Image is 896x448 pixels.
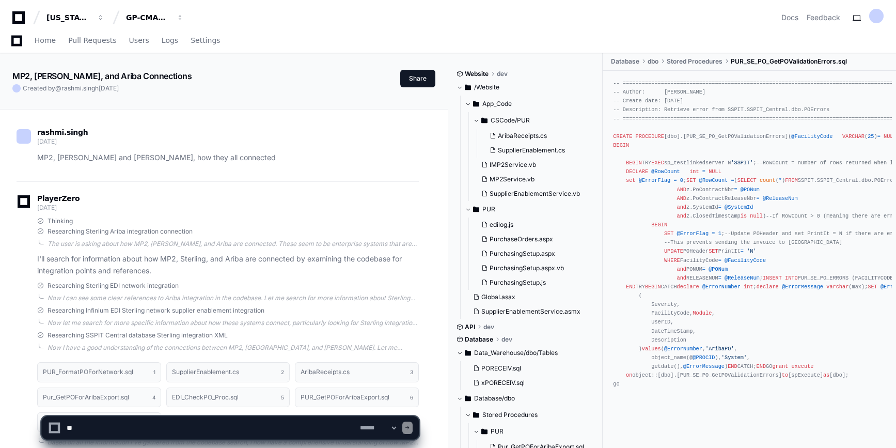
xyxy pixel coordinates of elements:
button: Feedback [807,12,840,23]
span: dev [501,335,512,344]
div: GP-CMAG-MP2 [126,12,170,23]
span: = [718,204,721,210]
span: Website [465,70,489,78]
span: BEGIN [651,222,667,228]
span: -- ====================================================================================== [613,116,896,122]
svg: Directory [481,114,488,127]
button: PUR_GetPOForAribaExport.sql6 [295,388,419,407]
svg: Directory [473,98,479,110]
span: values [642,346,661,352]
span: MP2Service.vb [490,175,535,183]
button: SupplierEnablementService.asmx [469,304,589,319]
span: -- ====================================================================================== [613,80,896,86]
h1: SupplierEnablement.cs [172,369,239,375]
svg: Directory [465,81,471,94]
span: END [728,363,737,369]
span: @ErrorFlag [677,230,709,237]
span: varchar [826,284,848,290]
span: -- Author: [PERSON_NAME] [613,89,705,95]
span: 0 [680,177,683,183]
span: API [465,323,475,331]
span: -- Description: Retrieve error from SSPIT.SSPIT_Central.dbo.POErrors [613,106,829,113]
span: AribaReceipts.cs [498,132,547,140]
button: /Website [457,79,595,96]
span: Home [35,37,56,43]
div: Now let me search for more specific information about how these systems connect, particularly loo... [48,319,419,327]
span: @RowCount [651,168,680,175]
span: PurchasingSetup.js [490,279,546,287]
span: Researching Sterling Ariba integration connection [48,227,193,236]
span: and [677,204,686,210]
span: IMP2Service.vb [490,161,536,169]
span: 'System' [721,354,747,361]
span: -- Create date: [DATE] [613,98,683,104]
span: declare [677,284,699,290]
span: 'N' [747,248,756,254]
span: @ErrorNumber [664,346,702,352]
a: Docs [781,12,798,23]
span: SELECT [737,177,757,183]
span: @RowCount [699,177,728,183]
button: EDI_CheckPO_Proc.sql5 [166,388,290,407]
span: rashmi.singh [61,84,99,92]
span: @PONum [741,187,760,193]
span: PurchasingSetup.aspx [490,250,555,258]
span: SupplierEnablementService.asmx [481,307,580,316]
span: Database [465,335,493,344]
button: PurchasingSetup.js [477,275,589,290]
span: as [823,372,829,378]
span: = [741,248,744,254]
span: @ReleaseNum [763,195,798,202]
span: END [757,363,766,369]
span: Created by [23,84,119,92]
button: Data_Warehouse/dbo/Tables [457,345,595,361]
span: 'SSPIT' [731,160,753,166]
p: MP2, [PERSON_NAME] and [PERSON_NAME], how they all connected [37,152,419,164]
span: rashmi.singh [37,128,88,136]
button: MP2Service.vb [477,172,589,187]
span: set [626,177,635,183]
span: Researching SSPIT Central database Sterling integration XML [48,331,228,339]
span: Global.asax [481,293,515,301]
button: IMP2Service.vb [477,158,589,172]
span: App_Code [482,100,512,108]
span: int [744,284,753,290]
div: [dbo].[PUR_SE_PO_GetPOValidationErrors]( ( ) , ( ) , , ( ), bit ) TRY sp_testlinkedserver N ; ; (... [613,79,886,389]
button: PurchasingSetup.aspx.vb [477,261,589,275]
span: 5 [281,393,284,401]
app-text-character-animate: MP2, [PERSON_NAME], and Ariba Connections [12,71,192,81]
span: Researching Infinium EDI Sterling network supplier enablement integration [48,306,264,315]
span: Pull Requests [68,37,116,43]
span: and [677,275,686,281]
span: CREATE [613,133,632,140]
span: = [718,275,721,281]
span: declare [757,284,779,290]
span: Database [611,57,639,66]
span: PurchasingSetup.aspx.vb [490,264,564,272]
span: Logs [162,37,178,43]
span: CSCode/PUR [491,116,530,125]
span: count [760,177,776,183]
span: Settings [191,37,220,43]
span: = [712,230,715,237]
a: Pull Requests [68,29,116,53]
span: UPDATE [664,248,683,254]
span: SET [686,177,696,183]
span: FROM [785,177,798,183]
span: 1 [153,368,155,376]
div: [US_STATE] Pacific [46,12,91,23]
span: SupplierEnablement.cs [498,146,565,155]
span: Users [129,37,149,43]
span: [DATE] [37,137,56,145]
span: 6 [410,393,413,401]
span: VARCHAR [842,133,864,140]
span: BEGIN [645,284,661,290]
span: --This prevents sending the invoice to [GEOGRAPHIC_DATA] [664,239,842,245]
svg: Directory [465,347,471,359]
span: SET [868,284,877,290]
span: AND [677,195,686,202]
button: Pur_GetPOForAribaExport.sql4 [37,388,161,407]
span: PROCEDURE [635,133,664,140]
svg: Directory [465,392,471,405]
button: SupplierEnablementService.vb [477,187,589,201]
